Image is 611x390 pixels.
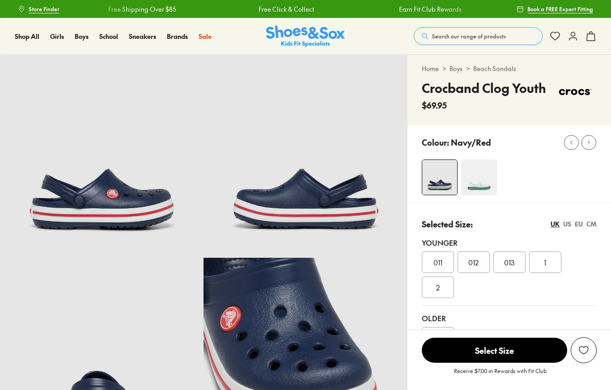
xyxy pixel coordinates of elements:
[199,32,212,41] a: Sale
[436,282,440,293] span: 2
[398,4,460,14] a: Earn Fit Club Rewards
[544,257,546,268] span: 1
[422,338,567,363] span: Select Size
[266,25,345,47] img: SNS_Logo_Responsive.svg
[517,1,593,17] a: Book a FREE Expert Fitting
[266,25,345,47] a: Shoes & Sox
[432,32,506,40] span: Search our range of products
[454,367,547,383] p: Receive $7.00 in Rewards with Fit Club
[468,257,479,268] span: 012
[422,79,546,97] h4: Crocband Clog Youth
[571,337,597,363] button: Add to Wishlist
[422,64,439,73] a: Home
[422,337,567,363] button: Select Size
[422,160,457,195] img: 4-367757_1
[422,99,447,111] span: $69.95
[575,219,583,229] div: EU
[504,257,514,268] span: 013
[563,219,571,229] div: US
[450,64,462,73] a: Boys
[15,32,39,41] a: Shop All
[422,64,597,73] div: > >
[18,1,59,17] a: Store Finder
[422,136,449,148] p: Colour:
[451,136,491,148] p: Navy/Red
[461,159,497,195] img: 4-554053_1
[167,32,188,41] a: Brands
[422,237,597,248] div: Younger
[29,5,59,13] span: Store Finder
[473,64,516,73] a: Beach Sandals
[554,79,597,105] img: Vendor logo
[75,32,89,41] a: Boys
[422,313,597,323] div: Older
[586,219,597,229] div: CM
[551,219,560,229] div: UK
[107,4,175,14] a: Free Shipping Over $85
[422,218,473,230] p: Selected Size:
[50,32,64,41] a: Girls
[99,32,118,41] a: School
[527,5,593,13] span: Book a FREE Expert Fitting
[204,55,407,258] img: 5-367758_1
[433,257,442,268] span: 011
[414,27,543,45] button: Search our range of products
[257,4,313,14] a: Free Click & Collect
[129,32,156,41] a: Sneakers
